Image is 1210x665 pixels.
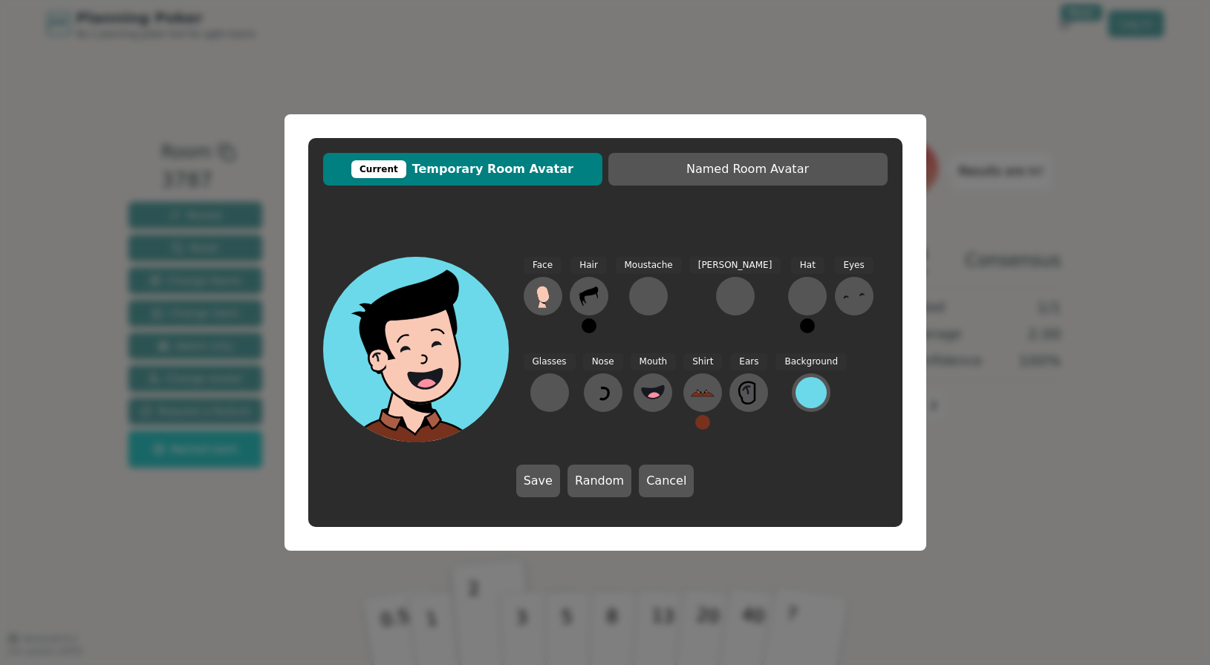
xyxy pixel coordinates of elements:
span: Hair [570,257,607,274]
button: CurrentTemporary Room Avatar [323,153,602,186]
span: Temporary Room Avatar [331,160,595,178]
span: [PERSON_NAME] [689,257,781,274]
span: Ears [730,353,767,370]
span: Glasses [524,353,576,370]
span: Mouth [631,353,677,370]
button: Save [516,465,560,497]
span: Face [524,257,562,274]
span: Shirt [683,353,722,370]
span: Nose [583,353,623,370]
span: Moustache [616,257,682,274]
button: Random [567,465,631,497]
div: Current [351,160,406,178]
button: Named Room Avatar [608,153,888,186]
span: Eyes [834,257,873,274]
span: Named Room Avatar [616,160,880,178]
span: Background [775,353,847,370]
span: Hat [791,257,824,274]
button: Cancel [639,465,694,497]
